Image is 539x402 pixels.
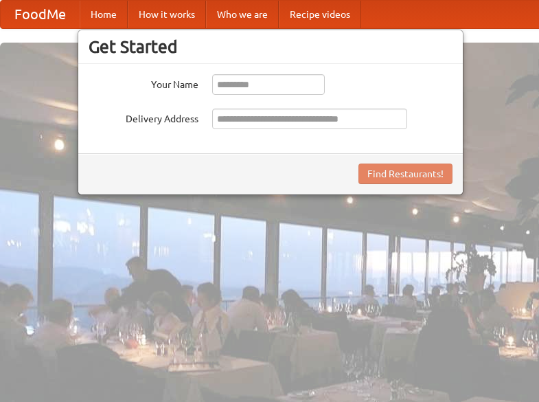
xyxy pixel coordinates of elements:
[89,109,198,126] label: Delivery Address
[89,36,452,57] h3: Get Started
[358,164,452,184] button: Find Restaurants!
[128,1,206,28] a: How it works
[279,1,361,28] a: Recipe videos
[89,74,198,91] label: Your Name
[80,1,128,28] a: Home
[1,1,80,28] a: FoodMe
[206,1,279,28] a: Who we are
